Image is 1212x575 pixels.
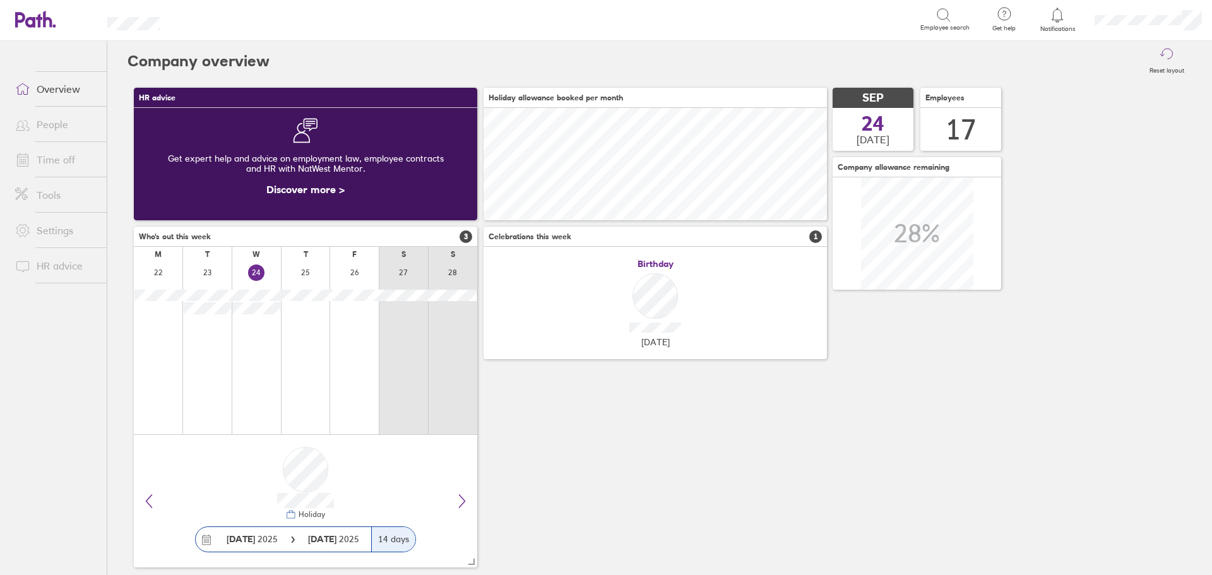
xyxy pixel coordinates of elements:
div: T [205,250,210,259]
div: M [155,250,162,259]
span: Celebrations this week [489,232,571,241]
span: Birthday [638,259,674,269]
span: 2025 [308,534,359,544]
a: Time off [5,147,107,172]
a: Settings [5,218,107,243]
span: [DATE] [641,337,670,347]
div: W [252,250,260,259]
span: Who's out this week [139,232,211,241]
div: Holiday [296,510,325,519]
span: 2025 [227,534,278,544]
span: Company allowance remaining [838,163,949,172]
strong: [DATE] [227,533,255,545]
div: S [451,250,455,259]
span: Holiday allowance booked per month [489,93,623,102]
a: Tools [5,182,107,208]
span: 24 [862,114,884,134]
span: SEP [862,92,884,105]
div: F [352,250,357,259]
span: Employee search [920,24,970,32]
div: Search [194,13,227,25]
div: S [401,250,406,259]
h2: Company overview [128,41,270,81]
label: Reset layout [1142,63,1192,74]
div: Get expert help and advice on employment law, employee contracts and HR with NatWest Mentor. [144,143,467,184]
a: People [5,112,107,137]
a: Overview [5,76,107,102]
div: 17 [946,114,976,146]
div: 14 days [371,527,415,552]
a: Notifications [1037,6,1078,33]
strong: [DATE] [308,533,339,545]
span: 1 [809,230,822,243]
a: Discover more > [266,183,345,196]
span: Get help [983,25,1025,32]
span: HR advice [139,93,175,102]
a: HR advice [5,253,107,278]
button: Reset layout [1142,41,1192,81]
div: T [304,250,308,259]
span: Employees [925,93,965,102]
span: 3 [460,230,472,243]
span: [DATE] [857,134,889,145]
span: Notifications [1037,25,1078,33]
